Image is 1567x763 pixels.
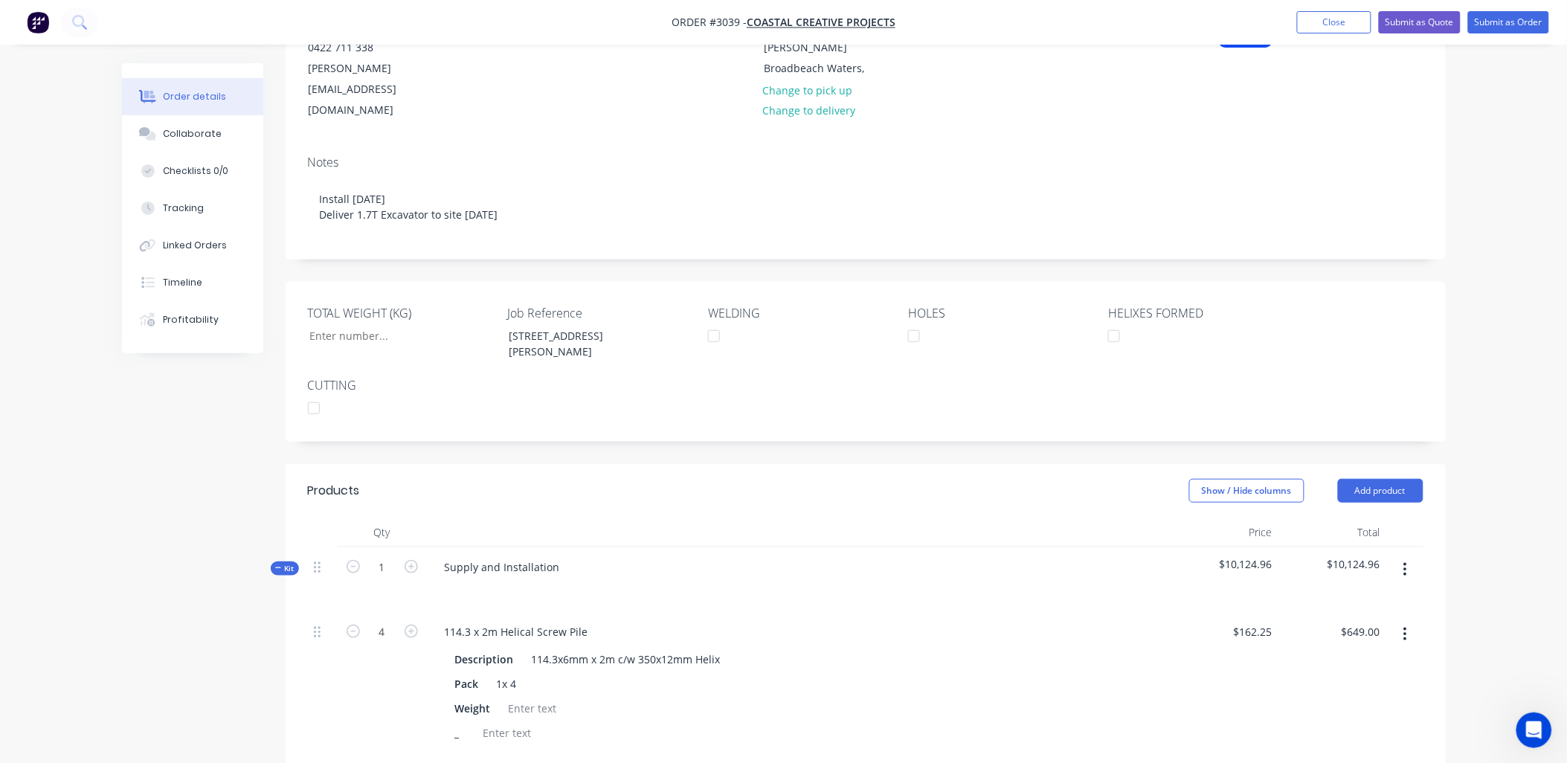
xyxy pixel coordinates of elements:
div: [PERSON_NAME]0422 711 338[PERSON_NAME][EMAIL_ADDRESS][DOMAIN_NAME] [296,16,445,121]
button: Change to pick up [755,80,860,100]
div: 0422 711 338 [309,37,432,58]
div: Collaborate [163,127,222,141]
span: $10,124.96 [1284,556,1380,572]
span: $10,124.96 [1177,556,1272,572]
div: Notes [308,155,1423,170]
button: Change to delivery [755,100,863,120]
button: Close [1297,11,1371,33]
div: Price [1171,518,1278,547]
div: Broadbeach Waters, [764,58,887,79]
button: Submit as Quote [1379,11,1461,33]
button: Checklists 0/0 [122,152,263,190]
label: HOLES [908,304,1094,322]
span: Kit [275,563,295,574]
button: Order details [122,78,263,115]
button: Profitability [122,301,263,338]
div: Weight [449,698,497,719]
span: Order #3039 - [672,16,747,30]
div: [STREET_ADDRESS][PERSON_NAME]Broadbeach Waters, [751,16,900,80]
img: Factory [27,11,49,33]
a: Coastal Creative Projects [747,16,895,30]
label: WELDING [708,304,894,322]
div: Tracking [163,202,204,215]
label: HELIXES FORMED [1108,304,1294,322]
div: Supply and Installation [433,556,572,578]
div: Products [308,482,360,500]
iframe: Intercom live chat [1516,712,1552,748]
button: Show / Hide columns [1189,479,1304,503]
div: [STREET_ADDRESS][PERSON_NAME] [497,325,683,362]
div: Timeline [163,276,202,289]
button: Tracking [122,190,263,227]
div: Checklists 0/0 [163,164,228,178]
div: [PERSON_NAME][EMAIL_ADDRESS][DOMAIN_NAME] [309,58,432,120]
div: Kit [271,561,299,576]
label: TOTAL WEIGHT (KG) [308,304,494,322]
button: Add product [1338,479,1423,503]
div: 114.3x6mm x 2m c/w 350x12mm Helix [526,648,727,670]
div: _ [449,722,472,744]
button: Linked Orders [122,227,263,264]
div: Profitability [163,313,219,326]
input: Enter number... [297,325,493,347]
button: Timeline [122,264,263,301]
label: Job Reference [508,304,694,322]
div: Qty [338,518,427,547]
div: 1x 4 [491,673,523,695]
button: Collaborate [122,115,263,152]
button: Submit as Order [1468,11,1549,33]
div: 114.3 x 2m Helical Screw Pile [433,621,600,643]
div: Pack [449,673,485,695]
div: Install [DATE] Deliver 1.7T Excavator to site [DATE] [308,176,1423,237]
div: Description [449,648,520,670]
div: Linked Orders [163,239,227,252]
div: Total [1278,518,1386,547]
label: CUTTING [308,376,494,394]
div: Order details [163,90,226,103]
